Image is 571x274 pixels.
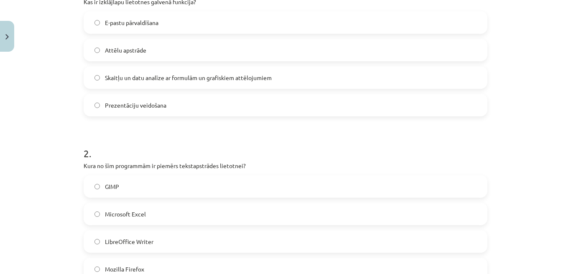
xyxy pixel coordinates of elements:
span: Attēlu apstrāde [105,46,146,55]
span: Prezentāciju veidošana [105,101,166,110]
input: Attēlu apstrāde [94,48,100,53]
input: Microsoft Excel [94,211,100,217]
span: E-pastu pārvaldīšana [105,18,158,27]
span: Skaitļu un datu analīze ar formulām un grafiskiem attēlojumiem [105,73,272,82]
span: LibreOffice Writer [105,237,153,246]
input: Skaitļu un datu analīze ar formulām un grafiskiem attēlojumiem [94,75,100,80]
p: Kura no šīm programmām ir piemērs tekstapstrādes lietotnei? [84,161,487,170]
input: Mozilla Firefox [94,266,100,272]
input: GIMP [94,184,100,189]
span: GIMP [105,182,119,191]
input: LibreOffice Writer [94,239,100,244]
input: Prezentāciju veidošana [94,103,100,108]
span: Mozilla Firefox [105,265,144,274]
img: icon-close-lesson-0947bae3869378f0d4975bcd49f059093ad1ed9edebbc8119c70593378902aed.svg [5,34,9,40]
span: Microsoft Excel [105,210,146,219]
input: E-pastu pārvaldīšana [94,20,100,25]
h1: 2 . [84,133,487,159]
